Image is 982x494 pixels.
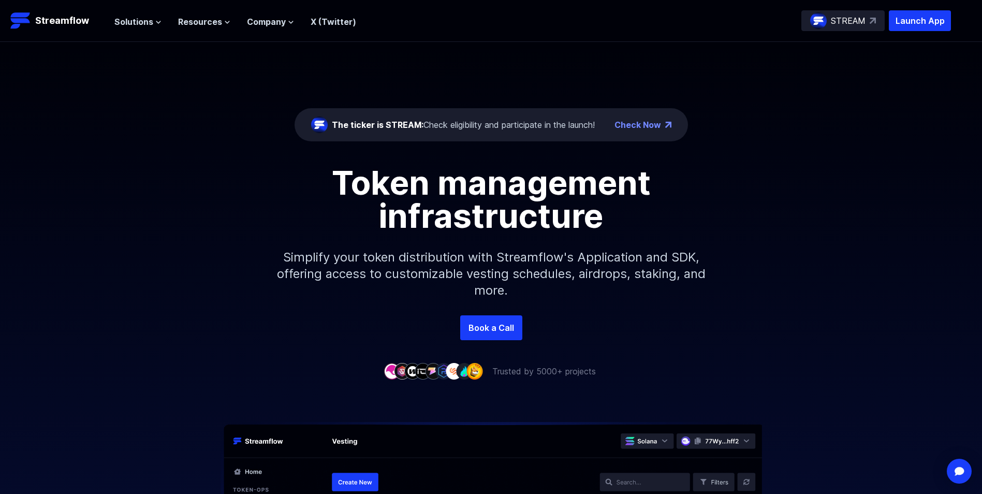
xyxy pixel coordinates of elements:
button: Launch App [889,10,951,31]
p: Simplify your token distribution with Streamflow's Application and SDK, offering access to custom... [269,233,714,315]
img: company-5 [425,363,442,379]
p: Trusted by 5000+ projects [492,365,596,377]
img: company-8 [456,363,473,379]
a: Streamflow [10,10,104,31]
p: STREAM [831,14,866,27]
h1: Token management infrastructure [258,166,724,233]
img: company-3 [404,363,421,379]
button: Company [247,16,294,28]
div: Open Intercom Messenger [947,459,972,484]
img: company-2 [394,363,411,379]
a: STREAM [801,10,885,31]
img: streamflow-logo-circle.png [311,117,328,133]
div: Check eligibility and participate in the launch! [332,119,595,131]
img: top-right-arrow.png [665,122,671,128]
img: company-1 [384,363,400,379]
button: Resources [178,16,230,28]
img: company-9 [466,363,483,379]
p: Streamflow [35,13,89,28]
a: Book a Call [460,315,522,340]
a: X (Twitter) [311,17,356,27]
img: company-4 [415,363,431,379]
a: Check Now [614,119,661,131]
img: Streamflow Logo [10,10,31,31]
span: Solutions [114,16,153,28]
span: Resources [178,16,222,28]
img: company-6 [435,363,452,379]
img: top-right-arrow.svg [870,18,876,24]
img: streamflow-logo-circle.png [810,12,827,29]
span: The ticker is STREAM: [332,120,423,130]
img: company-7 [446,363,462,379]
button: Solutions [114,16,162,28]
span: Company [247,16,286,28]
